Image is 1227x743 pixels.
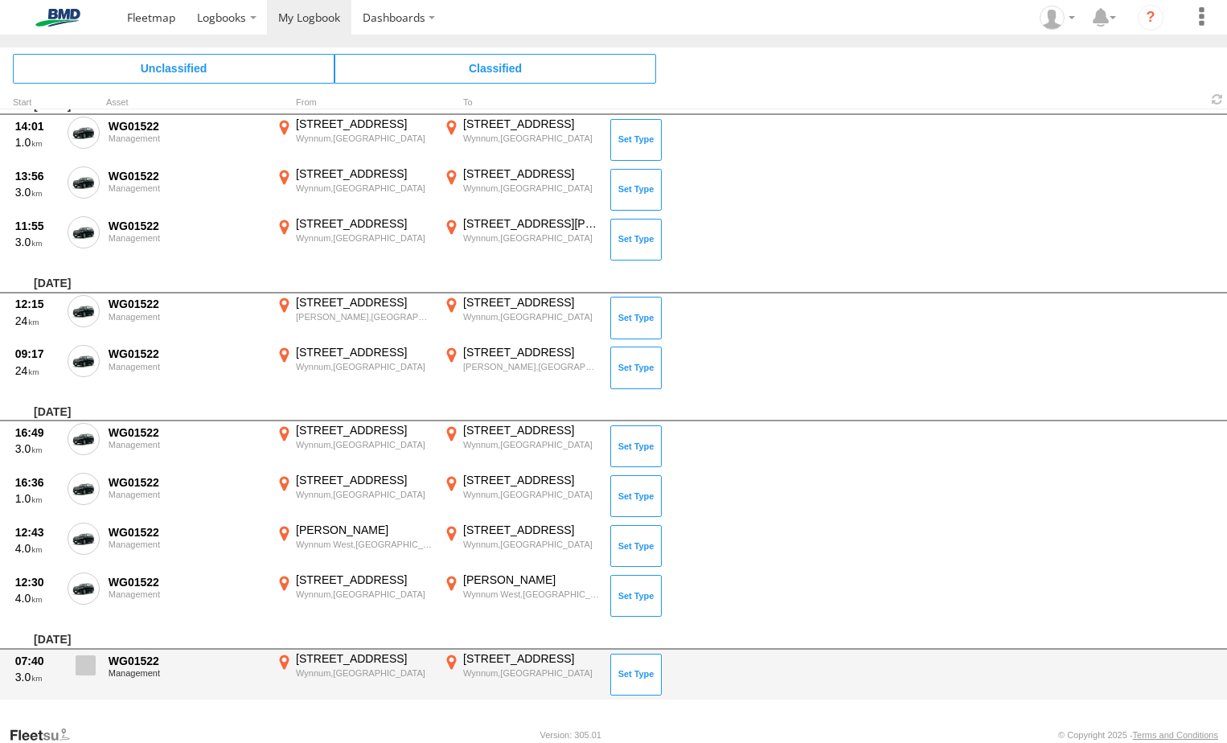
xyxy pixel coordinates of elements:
[273,216,434,263] label: Click to View Event Location
[463,311,599,322] div: Wynnum,[GEOGRAPHIC_DATA]
[296,166,432,181] div: [STREET_ADDRESS]
[109,362,265,371] div: Management
[463,183,599,194] div: Wynnum,[GEOGRAPHIC_DATA]
[109,490,265,499] div: Management
[16,9,100,27] img: bmd-logo.svg
[296,473,432,487] div: [STREET_ADDRESS]
[109,297,265,311] div: WG01522
[296,232,432,244] div: Wynnum,[GEOGRAPHIC_DATA]
[441,423,601,470] label: Click to View Event Location
[296,133,432,144] div: Wynnum,[GEOGRAPHIC_DATA]
[109,425,265,440] div: WG01522
[296,539,432,550] div: Wynnum West,[GEOGRAPHIC_DATA]
[273,423,434,470] label: Click to View Event Location
[463,539,599,550] div: Wynnum,[GEOGRAPHIC_DATA]
[13,99,61,107] div: Click to Sort
[463,345,599,359] div: [STREET_ADDRESS]
[109,440,265,449] div: Management
[13,54,334,83] span: Click to view Unclassified Trips
[296,667,432,679] div: Wynnum,[GEOGRAPHIC_DATA]
[15,119,59,133] div: 14:01
[15,297,59,311] div: 12:15
[441,295,601,342] label: Click to View Event Location
[463,166,599,181] div: [STREET_ADDRESS]
[273,117,434,163] label: Click to View Event Location
[463,589,599,600] div: Wynnum West,[GEOGRAPHIC_DATA]
[109,654,265,668] div: WG01522
[463,651,599,666] div: [STREET_ADDRESS]
[273,573,434,619] label: Click to View Event Location
[463,232,599,244] div: Wynnum,[GEOGRAPHIC_DATA]
[273,166,434,213] label: Click to View Event Location
[1034,6,1081,30] div: Asten Pickard
[109,525,265,540] div: WG01522
[441,345,601,392] label: Click to View Event Location
[441,573,601,619] label: Click to View Event Location
[463,423,599,437] div: [STREET_ADDRESS]
[273,651,434,698] label: Click to View Event Location
[610,525,662,567] button: Click to Set
[610,425,662,467] button: Click to Set
[610,297,662,339] button: Click to Set
[15,347,59,361] div: 09:17
[463,667,599,679] div: Wynnum,[GEOGRAPHIC_DATA]
[296,117,432,131] div: [STREET_ADDRESS]
[273,473,434,519] label: Click to View Event Location
[463,361,599,372] div: [PERSON_NAME],[GEOGRAPHIC_DATA]
[463,473,599,487] div: [STREET_ADDRESS]
[296,345,432,359] div: [STREET_ADDRESS]
[15,135,59,150] div: 1.0
[463,489,599,500] div: Wynnum,[GEOGRAPHIC_DATA]
[296,651,432,666] div: [STREET_ADDRESS]
[109,668,265,678] div: Management
[296,311,432,322] div: [PERSON_NAME],[GEOGRAPHIC_DATA]
[441,473,601,519] label: Click to View Event Location
[441,216,601,263] label: Click to View Event Location
[15,591,59,605] div: 4.0
[610,654,662,696] button: Click to Set
[296,361,432,372] div: Wynnum,[GEOGRAPHIC_DATA]
[109,312,265,322] div: Management
[109,219,265,233] div: WG01522
[463,523,599,537] div: [STREET_ADDRESS]
[15,314,59,328] div: 24
[273,99,434,107] div: From
[273,345,434,392] label: Click to View Event Location
[296,295,432,310] div: [STREET_ADDRESS]
[463,216,599,231] div: [STREET_ADDRESS][PERSON_NAME]
[296,589,432,600] div: Wynnum,[GEOGRAPHIC_DATA]
[15,441,59,456] div: 3.0
[15,654,59,668] div: 07:40
[273,295,434,342] label: Click to View Event Location
[463,133,599,144] div: Wynnum,[GEOGRAPHIC_DATA]
[15,235,59,249] div: 3.0
[610,475,662,517] button: Click to Set
[296,423,432,437] div: [STREET_ADDRESS]
[109,540,265,549] div: Management
[540,730,601,740] div: Version: 305.01
[1208,92,1227,107] span: Refresh
[273,523,434,569] label: Click to View Event Location
[109,133,265,143] div: Management
[610,169,662,211] button: Click to Set
[463,295,599,310] div: [STREET_ADDRESS]
[15,185,59,199] div: 3.0
[441,523,601,569] label: Click to View Event Location
[109,475,265,490] div: WG01522
[15,491,59,506] div: 1.0
[15,169,59,183] div: 13:56
[109,169,265,183] div: WG01522
[463,439,599,450] div: Wynnum,[GEOGRAPHIC_DATA]
[463,117,599,131] div: [STREET_ADDRESS]
[610,219,662,261] button: Click to Set
[109,119,265,133] div: WG01522
[296,573,432,587] div: [STREET_ADDRESS]
[1058,730,1218,740] div: © Copyright 2025 -
[109,347,265,361] div: WG01522
[15,575,59,589] div: 12:30
[334,54,656,83] span: Click to view Classified Trips
[296,439,432,450] div: Wynnum,[GEOGRAPHIC_DATA]
[1133,730,1218,740] a: Terms and Conditions
[109,183,265,193] div: Management
[9,727,83,743] a: Visit our Website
